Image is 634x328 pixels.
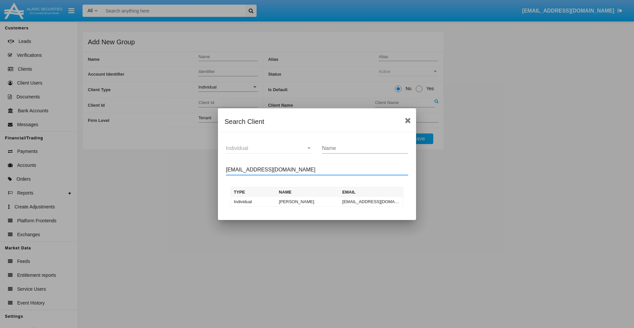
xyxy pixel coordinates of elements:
td: [EMAIL_ADDRESS][DOMAIN_NAME] [340,197,403,207]
div: Search Client [225,116,409,127]
th: Email [340,187,403,197]
th: Name [276,187,340,197]
th: Type [231,187,276,197]
td: Individual [231,197,276,207]
span: Individual [226,145,248,151]
td: [PERSON_NAME] [276,197,340,207]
